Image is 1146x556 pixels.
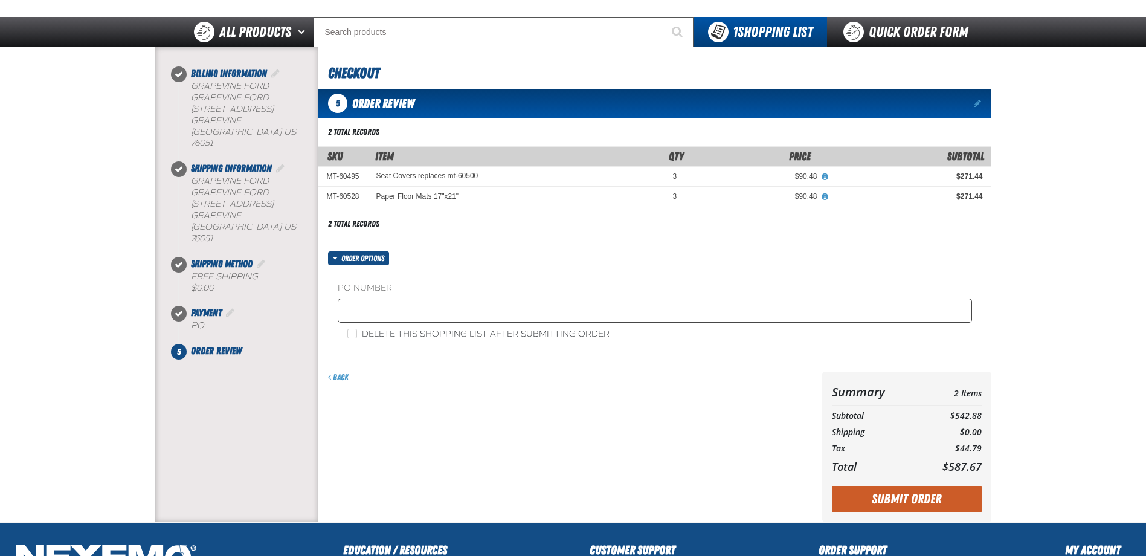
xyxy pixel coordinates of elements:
[170,66,318,358] nav: Checkout steps. Current step is Order Review. Step 5 of 5
[918,441,981,457] td: $44.79
[733,24,813,40] span: Shopping List
[832,457,918,476] th: Total
[179,257,318,306] li: Shipping Method. Step 3 of 5. Completed
[191,345,242,357] span: Order Review
[974,99,983,108] a: Edit items
[269,68,282,79] a: Edit Billing Information
[918,408,981,424] td: $542.88
[817,192,832,202] button: View All Prices for Paper Floor Mats 17"x21"
[328,218,379,230] div: 2 total records
[255,258,267,270] a: Edit Shipping Method
[219,21,291,43] span: All Products
[733,24,738,40] strong: 1
[663,17,694,47] button: Start Searching
[834,172,982,181] div: $271.44
[191,210,241,221] span: GRAPEVINE
[817,172,832,183] button: View All Prices for Seat Covers replaces mt-60500
[694,172,817,181] div: $90.48
[669,150,684,163] span: Qty
[191,92,269,103] span: Grapevine Ford
[832,408,918,424] th: Subtotal
[318,167,368,187] td: MT-60495
[673,192,677,201] span: 3
[673,172,677,181] span: 3
[191,222,282,232] span: [GEOGRAPHIC_DATA]
[318,187,368,207] td: MT-60528
[191,283,214,293] strong: $0.00
[191,138,213,148] bdo: 76051
[918,424,981,441] td: $0.00
[347,329,357,338] input: Delete this shopping list after submitting order
[179,344,318,358] li: Order Review. Step 5 of 5. Not Completed
[191,81,269,91] b: Grapevine Ford
[191,233,213,244] bdo: 76051
[827,17,991,47] a: Quick Order Form
[179,66,318,161] li: Billing Information. Step 1 of 5. Completed
[328,126,379,138] div: 2 total records
[191,176,269,186] b: Grapevine Ford
[376,192,459,201] : Paper Floor Mats 17"x21"
[375,150,394,163] span: Item
[191,320,318,332] div: P.O.
[328,65,379,82] span: Checkout
[179,306,318,344] li: Payment. Step 4 of 5. Completed
[314,17,694,47] input: Search
[328,251,390,265] button: Order options
[694,192,817,201] div: $90.48
[274,163,286,174] a: Edit Shipping Information
[832,441,918,457] th: Tax
[191,163,272,174] span: Shipping Information
[832,486,982,512] button: Submit Order
[947,150,984,163] span: Subtotal
[224,307,236,318] a: Edit Payment
[341,251,389,265] span: Order options
[789,150,811,163] span: Price
[284,127,296,137] span: US
[352,96,414,111] span: Order Review
[376,172,478,180] a: Seat Covers replaces mt-60500
[171,344,187,360] span: 5
[284,222,296,232] span: US
[832,424,918,441] th: Shipping
[918,381,981,402] td: 2 Items
[328,94,347,113] span: 5
[191,187,269,198] span: Grapevine Ford
[191,258,253,270] span: Shipping Method
[294,17,314,47] button: Open All Products pages
[191,104,274,114] span: [STREET_ADDRESS]
[328,372,349,382] a: Back
[191,199,274,209] span: [STREET_ADDRESS]
[327,150,343,163] a: SKU
[191,271,318,294] div: Free Shipping:
[347,329,610,340] label: Delete this shopping list after submitting order
[942,459,982,474] span: $587.67
[832,381,918,402] th: Summary
[191,68,267,79] span: Billing Information
[694,17,827,47] button: You have 1 Shopping List. Open to view details
[834,192,982,201] div: $271.44
[191,115,241,126] span: GRAPEVINE
[191,307,222,318] span: Payment
[338,283,972,294] label: PO Number
[179,161,318,256] li: Shipping Information. Step 2 of 5. Completed
[191,127,282,137] span: [GEOGRAPHIC_DATA]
